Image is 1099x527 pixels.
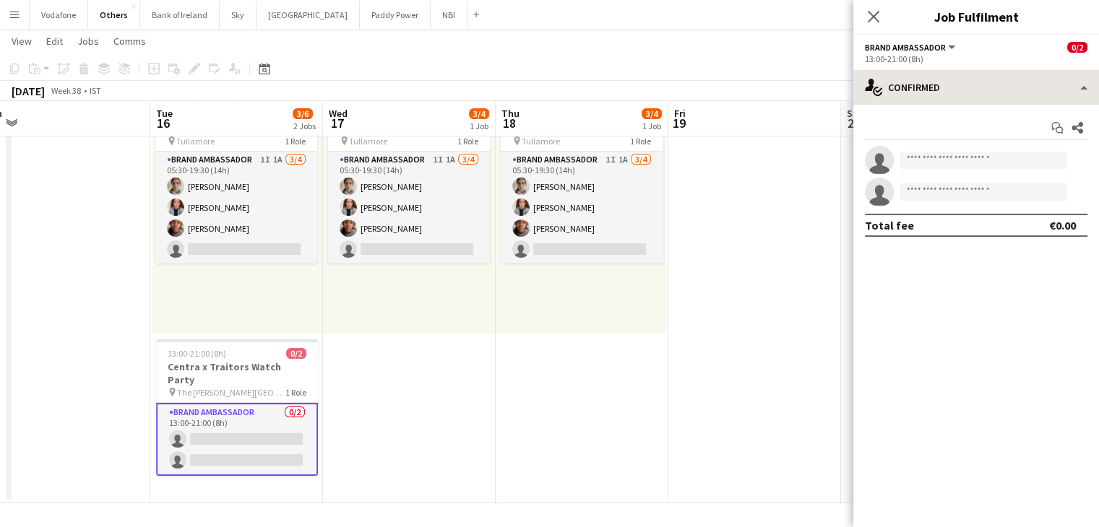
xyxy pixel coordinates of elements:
[156,403,318,476] app-card-role: Brand Ambassador0/213:00-21:00 (8h)
[113,35,146,48] span: Comms
[1049,218,1076,232] div: €0.00
[327,115,348,131] span: 17
[6,32,38,51] a: View
[12,84,45,98] div: [DATE]
[642,108,662,119] span: 3/4
[285,387,306,398] span: 1 Role
[156,339,318,476] app-job-card: 13:00-21:00 (8h)0/2Centra x Traitors Watch Party The [PERSON_NAME][GEOGRAPHIC_DATA]1 RoleBrand Am...
[257,1,360,29] button: [GEOGRAPHIC_DATA]
[360,1,431,29] button: Paddy Power
[12,35,32,48] span: View
[672,115,686,131] span: 19
[286,348,306,359] span: 0/2
[501,152,663,263] app-card-role: Brand Ambassador1I1A3/405:30-19:30 (14h)[PERSON_NAME][PERSON_NAME][PERSON_NAME]
[293,121,316,131] div: 2 Jobs
[155,152,317,263] app-card-role: Brand Ambassador1I1A3/405:30-19:30 (14h)[PERSON_NAME][PERSON_NAME][PERSON_NAME]
[90,85,101,96] div: IST
[845,115,863,131] span: 20
[177,387,285,398] span: The [PERSON_NAME][GEOGRAPHIC_DATA]
[865,53,1087,64] div: 13:00-21:00 (8h)
[293,108,313,119] span: 3/6
[630,136,651,147] span: 1 Role
[865,218,914,232] div: Total fee
[220,1,257,29] button: Sky
[108,32,152,51] a: Comms
[30,1,88,29] button: Vodafone
[328,152,490,263] app-card-role: Brand Ambassador1I1A3/405:30-19:30 (14h)[PERSON_NAME][PERSON_NAME][PERSON_NAME]
[499,115,520,131] span: 18
[865,42,957,53] button: Brand Ambassador
[501,107,520,120] span: Thu
[349,136,387,147] span: Tullamore
[156,107,173,120] span: Tue
[46,35,63,48] span: Edit
[1067,42,1087,53] span: 0/2
[285,136,306,147] span: 1 Role
[329,107,348,120] span: Wed
[470,121,488,131] div: 1 Job
[40,32,69,51] a: Edit
[168,348,226,359] span: 13:00-21:00 (8h)
[642,121,661,131] div: 1 Job
[72,32,105,51] a: Jobs
[88,1,140,29] button: Others
[457,136,478,147] span: 1 Role
[48,85,84,96] span: Week 38
[674,107,686,120] span: Fri
[469,108,489,119] span: 3/4
[522,136,560,147] span: Tullamore
[853,70,1099,105] div: Confirmed
[155,117,317,263] app-job-card: 05:30-19:30 (14h)3/4 Tullamore1 RoleBrand Ambassador1I1A3/405:30-19:30 (14h)[PERSON_NAME][PERSON_...
[865,42,946,53] span: Brand Ambassador
[328,117,490,263] app-job-card: 05:30-19:30 (14h)3/4 Tullamore1 RoleBrand Ambassador1I1A3/405:30-19:30 (14h)[PERSON_NAME][PERSON_...
[847,107,863,120] span: Sat
[431,1,467,29] button: NBI
[140,1,220,29] button: Bank of Ireland
[853,7,1099,26] h3: Job Fulfilment
[156,360,318,386] h3: Centra x Traitors Watch Party
[77,35,99,48] span: Jobs
[176,136,215,147] span: Tullamore
[501,117,663,263] app-job-card: 05:30-19:30 (14h)3/4 Tullamore1 RoleBrand Ambassador1I1A3/405:30-19:30 (14h)[PERSON_NAME][PERSON_...
[154,115,173,131] span: 16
